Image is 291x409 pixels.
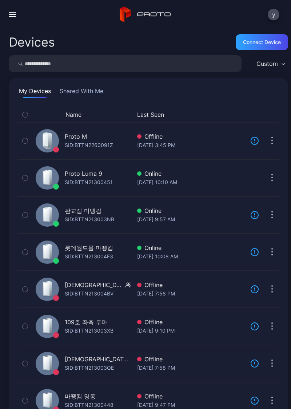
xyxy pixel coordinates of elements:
div: SID: BTTN213004F3 [65,252,113,261]
div: SID: BTTN213003NB [65,215,114,224]
button: Name [65,110,81,119]
button: Custom [253,55,288,72]
div: Proto M [65,132,87,141]
div: Connect device [243,39,281,45]
button: Shared With Me [58,87,105,98]
div: [DATE] 9:10 PM [137,326,244,335]
div: 마뗑킴 명동 [65,392,96,401]
div: Proto Luma 9 [65,169,102,178]
button: My Devices [17,87,52,98]
div: Options [265,110,279,119]
div: Custom [256,60,278,67]
div: [DATE] 10:10 AM [137,178,244,187]
div: SID: BTTN21300451 [65,178,113,187]
div: 109호 좌측 루마 [65,318,107,326]
div: 롯데월드몰 마뗑킴 [65,243,113,252]
h2: Devices [9,36,55,49]
div: Online [137,243,244,252]
button: y [268,9,279,20]
div: Offline [137,318,244,326]
div: [DATE] 9:57 AM [137,215,244,224]
button: Last Seen [137,110,242,119]
div: [DATE] 7:58 PM [137,289,244,298]
div: SID: BTTN213003QE [65,364,114,372]
div: Online [137,206,244,215]
div: 판교점 마뗑킴 [65,206,101,215]
div: [DATE] 7:58 PM [137,364,244,372]
div: SID: BTTN2260091Z [65,141,113,150]
div: Offline [137,392,244,401]
div: Offline [137,355,244,364]
div: Offline [137,281,244,289]
div: [DEMOGRAPHIC_DATA] 마뗑킴 1번장비 [65,281,123,289]
div: [DATE] 10:08 AM [137,252,244,261]
button: Connect device [236,34,288,50]
div: Update Device [247,110,256,119]
div: SID: BTTN213004BV [65,289,113,298]
div: [DEMOGRAPHIC_DATA] 마뗑킴 2번장비 [65,355,131,364]
div: Online [137,169,244,178]
div: [DATE] 3:45 PM [137,141,244,150]
div: SID: BTTN213003XB [65,326,113,335]
div: Offline [137,132,244,141]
